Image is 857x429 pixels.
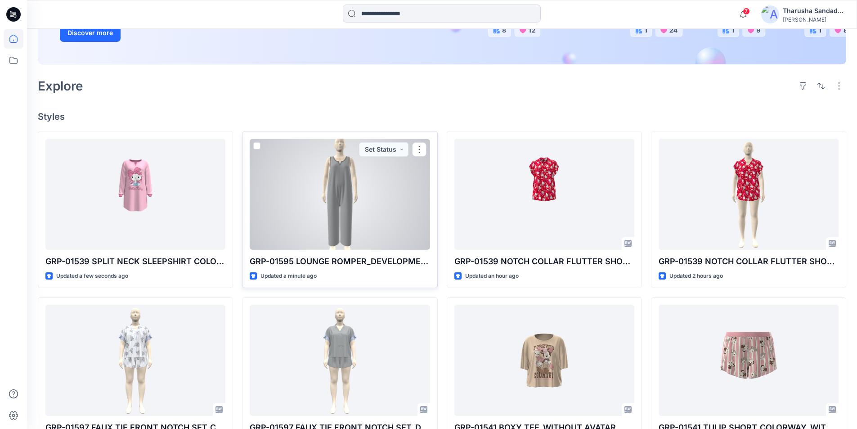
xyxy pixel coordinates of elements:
p: Updated an hour ago [465,271,519,281]
a: GRP-01541 TULIP SHORT_COLORWAY_WITHOUT AVATAR [659,305,839,416]
p: Updated 2 hours ago [669,271,723,281]
a: GRP-01597 FAUX TIE FRONT NOTCH SET_DEV_REV3 [250,305,430,416]
a: GRP-01595 LOUNGE ROMPER_DEVELOPMENT [250,139,430,250]
p: GRP-01539 NOTCH COLLAR FLUTTER SHORTY_COLORWAY_WITHOU AVATAR [454,255,634,268]
div: [PERSON_NAME] [783,16,846,23]
a: Discover more [60,24,262,42]
h4: Styles [38,111,846,122]
a: GRP-01539 NOTCH COLLAR FLUTTER SHORTY_COLORWAY [659,139,839,250]
h2: Explore [38,79,83,93]
p: GRP-01539 SPLIT NECK SLEEPSHIRT COLORWAY_W/OUT AVATAR [45,255,225,268]
a: GRP-01597 FAUX TIE FRONT NOTCH SET_COLORWAY_REV4 [45,305,225,416]
a: GRP-01539 NOTCH COLLAR FLUTTER SHORTY_COLORWAY_WITHOU AVATAR [454,139,634,250]
span: 7 [743,8,750,15]
button: Discover more [60,24,121,42]
p: GRP-01539 NOTCH COLLAR FLUTTER SHORTY_COLORWAY [659,255,839,268]
p: Updated a minute ago [260,271,317,281]
p: Updated a few seconds ago [56,271,128,281]
a: GRP-01541 BOXY TEE_WITHOUT AVATAR [454,305,634,416]
p: GRP-01595 LOUNGE ROMPER_DEVELOPMENT [250,255,430,268]
a: GRP-01539 SPLIT NECK SLEEPSHIRT COLORWAY_W/OUT AVATAR [45,139,225,250]
img: avatar [761,5,779,23]
div: Tharusha Sandadeepa [783,5,846,16]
